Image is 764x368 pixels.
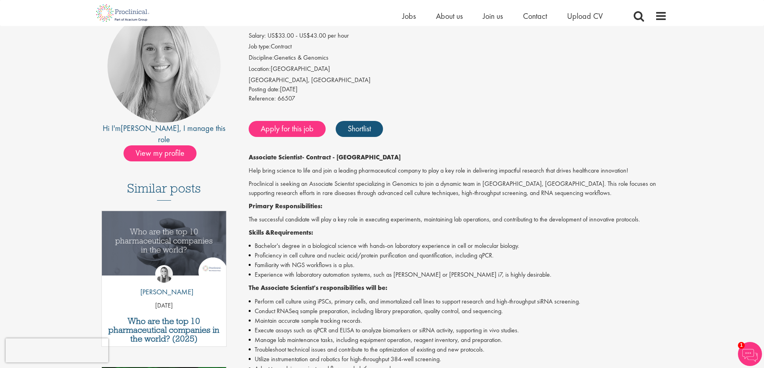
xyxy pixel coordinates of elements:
[249,153,302,161] strong: Associate Scientist
[567,11,603,21] a: Upload CV
[249,335,667,345] li: Manage lab maintenance tasks, including equipment operation, reagent inventory, and preparation.
[483,11,503,21] a: Join us
[268,31,349,40] span: US$33.00 - US$43.00 per hour
[249,64,271,74] label: Location:
[249,76,667,85] div: [GEOGRAPHIC_DATA], [GEOGRAPHIC_DATA]
[155,265,173,283] img: Hannah Burke
[249,53,274,62] label: Discipline:
[249,215,667,224] p: The successful candidate will play a key role in executing experiments, maintaining lab operation...
[124,145,197,161] span: View my profile
[249,85,280,93] span: Posting date:
[402,11,416,21] a: Jobs
[134,287,193,297] p: [PERSON_NAME]
[249,251,667,260] li: Proficiency in cell culture and nucleic acid/protein purification and quantification, including q...
[278,94,295,103] span: 66507
[249,354,667,364] li: Utilize instrumentation and robotics for high-throughput 384-well screening.
[738,342,745,349] span: 1
[106,317,223,343] a: Who are the top 10 pharmaceutical companies in the world? (2025)
[249,270,667,280] li: Experience with laboratory automation systems, such as [PERSON_NAME] or [PERSON_NAME] i7, is high...
[336,121,383,137] a: Shortlist
[127,181,201,201] h3: Similar posts
[102,211,227,282] a: Link to a post
[523,11,547,21] a: Contact
[738,342,762,366] img: Chatbot
[249,42,667,53] li: Contract
[249,64,667,76] li: [GEOGRAPHIC_DATA]
[270,228,313,237] strong: Requirements:
[249,179,667,198] p: Proclinical is seeking an Associate Scientist specializing in Genomics to join a dynamic team in ...
[249,306,667,316] li: Conduct RNASeq sample preparation, including library preparation, quality control, and sequencing.
[97,123,231,145] div: Hi I'm , I manage this role
[249,42,271,51] label: Job type:
[249,316,667,326] li: Maintain accurate sample tracking records.
[249,166,667,175] p: Help bring science to life and join a leading pharmaceutical company to play a key role in delive...
[124,147,205,157] a: View my profile
[102,211,227,275] img: Top 10 pharmaceutical companies in the world 2025
[249,94,276,103] label: Reference:
[249,85,667,94] div: [DATE]
[249,31,266,40] label: Salary:
[134,265,193,301] a: Hannah Burke [PERSON_NAME]
[249,297,667,306] li: Perform cell culture using iPSCs, primary cells, and immortalized cell lines to support research ...
[102,301,227,310] p: [DATE]
[107,10,221,123] img: imeage of recruiter Shannon Briggs
[249,202,322,210] strong: Primary Responsibilities:
[249,284,387,292] strong: The Associate Scientist's responsibilities will be:
[249,53,667,64] li: Genetics & Genomics
[249,228,270,237] strong: Skills &
[249,345,667,354] li: Troubleshoot technical issues and contribute to the optimization of existing and new protocols.
[436,11,463,21] a: About us
[249,260,667,270] li: Familiarity with NGS workflows is a plus.
[249,326,667,335] li: Execute assays such as qPCR and ELISA to analyze biomarkers or siRNA activity, supporting in vivo...
[121,123,179,133] a: [PERSON_NAME]
[6,338,108,362] iframe: reCAPTCHA
[249,121,326,137] a: Apply for this job
[249,241,667,251] li: Bachelor's degree in a biological science with hands-on laboratory experience in cell or molecula...
[302,153,401,161] strong: - Contract - [GEOGRAPHIC_DATA]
